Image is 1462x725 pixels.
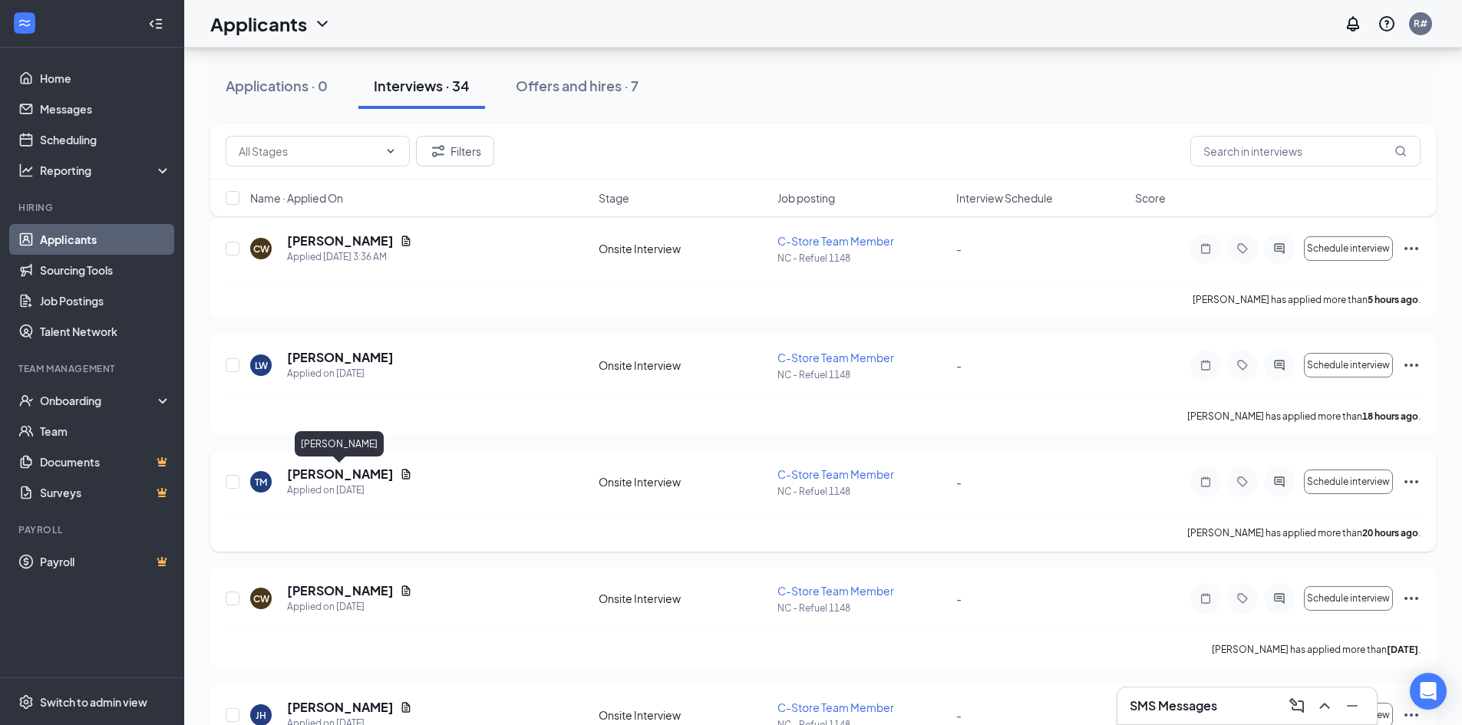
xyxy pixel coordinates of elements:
div: Offers and hires · 7 [516,76,639,95]
div: Applied on [DATE] [287,483,412,498]
div: [PERSON_NAME] [295,431,384,456]
h1: Applicants [210,11,307,37]
span: Schedule interview [1307,476,1390,487]
span: - [956,358,962,372]
h5: [PERSON_NAME] [287,349,394,366]
span: C-Store Team Member [777,700,894,714]
svg: ComposeMessage [1288,697,1306,715]
a: Messages [40,94,171,124]
div: Payroll [18,523,168,536]
p: NC - Refuel 1148 [777,252,947,265]
a: Team [40,416,171,447]
span: Stage [599,190,629,206]
svg: Analysis [18,163,34,178]
span: - [956,708,962,722]
div: Hiring [18,201,168,214]
div: Onsite Interview [599,241,768,256]
span: - [956,592,962,605]
p: [PERSON_NAME] has applied more than . [1187,526,1421,539]
svg: Minimize [1343,697,1361,715]
svg: ActiveChat [1270,476,1289,488]
h5: [PERSON_NAME] [287,582,394,599]
p: [PERSON_NAME] has applied more than . [1212,643,1421,656]
svg: ChevronDown [384,145,397,157]
svg: Note [1196,359,1215,371]
svg: Note [1196,242,1215,255]
svg: WorkstreamLogo [17,15,32,31]
a: Sourcing Tools [40,255,171,285]
svg: Note [1196,592,1215,605]
div: TM [255,476,267,489]
a: Talent Network [40,316,171,347]
svg: ActiveChat [1270,242,1289,255]
button: Minimize [1340,694,1365,718]
a: DocumentsCrown [40,447,171,477]
svg: Tag [1233,359,1252,371]
svg: Notifications [1344,15,1362,33]
span: Schedule interview [1307,360,1390,371]
input: Search in interviews [1190,136,1421,166]
div: Open Intercom Messenger [1410,673,1447,710]
span: C-Store Team Member [777,467,894,481]
p: NC - Refuel 1148 [777,485,947,498]
p: NC - Refuel 1148 [777,368,947,381]
svg: Tag [1233,476,1252,488]
div: Interviews · 34 [374,76,470,95]
svg: ActiveChat [1270,359,1289,371]
svg: Document [400,468,412,480]
svg: Collapse [148,16,163,31]
div: Onboarding [40,393,158,408]
p: [PERSON_NAME] has applied more than . [1187,410,1421,423]
span: Score [1135,190,1166,206]
div: Applied on [DATE] [287,599,412,615]
div: CW [253,592,269,605]
svg: UserCheck [18,393,34,408]
div: Reporting [40,163,172,178]
b: 18 hours ago [1362,410,1418,422]
span: C-Store Team Member [777,584,894,598]
svg: ChevronDown [313,15,332,33]
span: - [956,475,962,489]
svg: Tag [1233,242,1252,255]
b: 5 hours ago [1368,294,1418,305]
div: Onsite Interview [599,358,768,373]
span: Schedule interview [1307,593,1390,604]
svg: Ellipses [1402,706,1421,724]
div: Onsite Interview [599,591,768,606]
button: Schedule interview [1304,470,1393,494]
svg: Ellipses [1402,589,1421,608]
svg: Ellipses [1402,473,1421,491]
span: Job posting [777,190,835,206]
svg: Ellipses [1402,239,1421,258]
div: CW [253,242,269,255]
span: Schedule interview [1307,243,1390,254]
b: 20 hours ago [1362,527,1418,539]
button: Schedule interview [1304,236,1393,261]
span: - [956,242,962,255]
svg: Document [400,701,412,713]
svg: Document [400,585,412,597]
input: All Stages [239,143,378,160]
button: ComposeMessage [1285,694,1309,718]
div: Applied [DATE] 3:36 AM [287,249,412,265]
div: Applied on [DATE] [287,366,394,381]
svg: Filter [429,142,447,160]
a: PayrollCrown [40,546,171,577]
div: JH [256,709,266,722]
div: Onsite Interview [599,474,768,489]
svg: MagnifyingGlass [1394,145,1407,157]
h5: [PERSON_NAME] [287,232,394,249]
p: [PERSON_NAME] has applied more than . [1193,293,1421,306]
div: Applications · 0 [226,76,328,95]
div: Onsite Interview [599,707,768,723]
svg: Tag [1233,592,1252,605]
span: C-Store Team Member [777,234,894,248]
span: Name · Applied On [250,190,343,206]
svg: Document [400,235,412,247]
p: NC - Refuel 1148 [777,601,947,615]
div: LW [255,359,268,372]
svg: ChevronUp [1315,697,1334,715]
a: Scheduling [40,124,171,155]
div: R# [1414,17,1427,30]
b: [DATE] [1387,644,1418,655]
